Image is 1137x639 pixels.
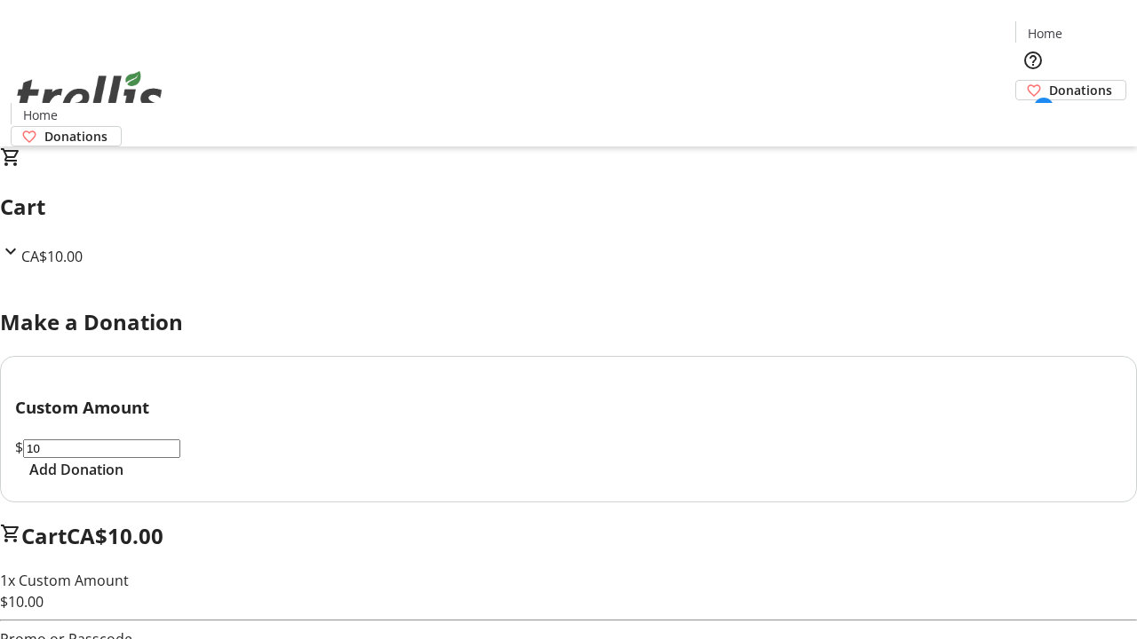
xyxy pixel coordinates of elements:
span: CA$10.00 [21,247,83,266]
button: Help [1015,43,1051,78]
a: Home [1016,24,1073,43]
button: Cart [1015,100,1051,136]
span: CA$10.00 [67,521,163,550]
span: $ [15,438,23,457]
button: Add Donation [15,459,138,480]
span: Home [1028,24,1062,43]
span: Add Donation [29,459,123,480]
span: Home [23,106,58,124]
a: Home [12,106,68,124]
input: Donation Amount [23,439,180,458]
h3: Custom Amount [15,395,1122,420]
a: Donations [1015,80,1126,100]
span: Donations [44,127,107,146]
img: Orient E2E Organization C2jr3sMsve's Logo [11,51,169,140]
a: Donations [11,126,122,146]
span: Donations [1049,81,1112,99]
